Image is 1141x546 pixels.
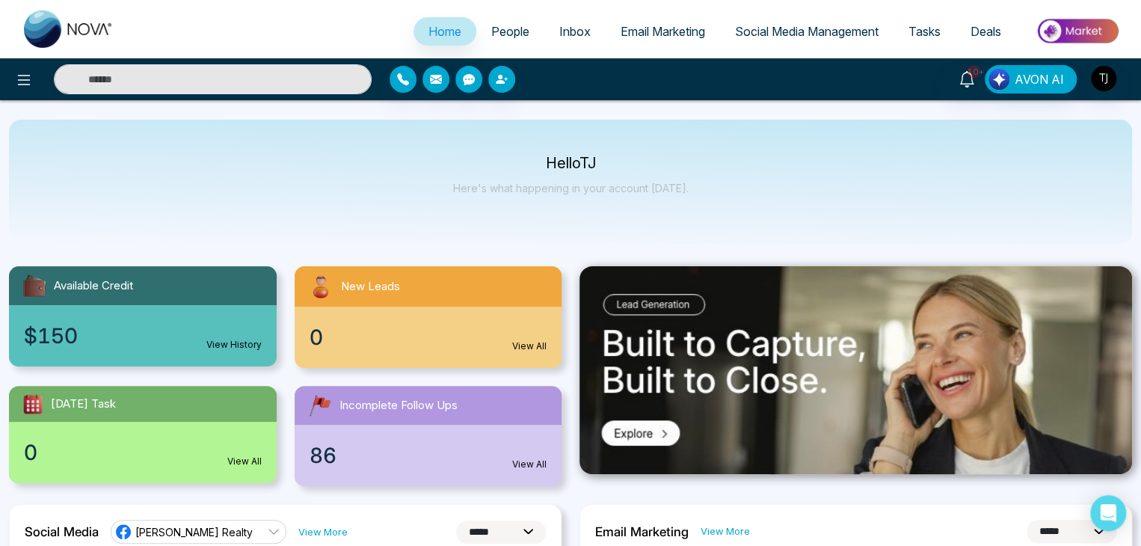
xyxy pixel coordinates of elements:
a: 10+ [949,65,985,91]
span: 0 [24,437,37,468]
span: [PERSON_NAME] Realty [135,525,253,539]
span: Inbox [559,24,591,39]
a: View More [701,524,750,539]
a: Incomplete Follow Ups86View All [286,386,571,486]
a: Deals [956,17,1016,46]
p: Here's what happening in your account [DATE]. [453,182,689,194]
img: Nova CRM Logo [24,10,114,48]
a: View History [206,338,262,352]
a: View All [227,455,262,468]
a: View All [512,340,547,353]
img: availableCredit.svg [21,272,48,299]
span: Available Credit [54,277,133,295]
span: 0 [310,322,323,353]
div: Open Intercom Messenger [1090,495,1126,531]
span: People [491,24,529,39]
img: Market-place.gif [1024,14,1132,48]
a: People [476,17,544,46]
a: Home [413,17,476,46]
button: AVON AI [985,65,1077,93]
span: Social Media Management [735,24,879,39]
img: newLeads.svg [307,272,335,301]
a: Social Media Management [720,17,894,46]
a: View All [512,458,547,471]
span: Incomplete Follow Ups [339,397,458,414]
img: . [579,266,1132,474]
span: AVON AI [1015,70,1064,88]
a: View More [298,525,348,539]
a: Inbox [544,17,606,46]
a: New Leads0View All [286,266,571,368]
span: [DATE] Task [51,396,116,413]
h2: Email Marketing [595,524,689,539]
span: Home [428,24,461,39]
span: 86 [310,440,336,471]
a: Tasks [894,17,956,46]
h2: Social Media [25,524,99,539]
span: Deals [971,24,1001,39]
span: Tasks [908,24,941,39]
a: Email Marketing [606,17,720,46]
span: Email Marketing [621,24,705,39]
img: Lead Flow [988,69,1009,90]
img: todayTask.svg [21,392,45,416]
img: User Avatar [1091,66,1116,91]
span: $150 [24,320,78,352]
p: Hello TJ [453,157,689,170]
span: 10+ [967,65,980,79]
img: followUps.svg [307,392,333,419]
span: New Leads [341,278,400,295]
